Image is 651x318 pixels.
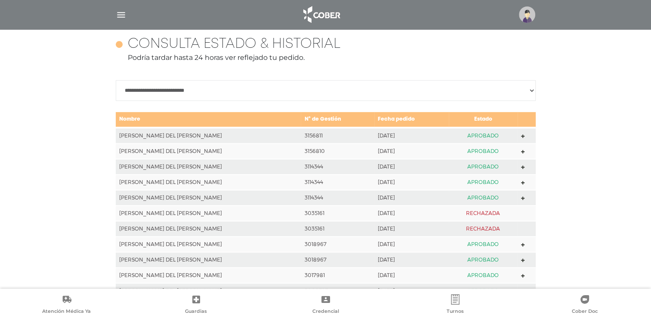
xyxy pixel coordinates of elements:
td: [PERSON_NAME] DEL [PERSON_NAME] [116,175,301,190]
td: [PERSON_NAME] DEL [PERSON_NAME] [116,190,301,206]
a: Credencial [261,294,390,316]
p: Podría tardar hasta 24 horas ver reflejado tu pedido. [116,53,536,63]
img: logo_cober_home-white.png [299,4,344,25]
img: profile-placeholder.svg [519,6,535,23]
td: APROBADO [449,190,518,206]
td: [PERSON_NAME] DEL [PERSON_NAME] [116,283,301,299]
a: Cober Doc [520,294,649,316]
td: 3008597 [301,283,374,299]
td: [DATE] [374,221,448,237]
a: Guardias [131,294,261,316]
td: [DATE] [374,206,448,221]
td: APROBADO [449,128,518,143]
td: 3156811 [301,128,374,143]
span: Cober Doc [572,308,598,316]
span: Guardias [185,308,207,316]
td: [DATE] [374,268,448,283]
td: APROBADO [449,175,518,190]
td: Estado [449,112,518,128]
td: [DATE] [374,159,448,175]
td: 3114344 [301,190,374,206]
td: 3018967 [301,252,374,268]
td: 3035161 [301,221,374,237]
td: [PERSON_NAME] DEL [PERSON_NAME] [116,268,301,283]
a: Turnos [390,294,520,316]
td: 3114344 [301,175,374,190]
td: APROBADO [449,252,518,268]
td: APROBADO [449,143,518,159]
td: APROBADO [449,237,518,252]
span: Turnos [447,308,464,316]
td: N° de Gestión [301,112,374,128]
td: [DATE] [374,128,448,143]
img: Cober_menu-lines-white.svg [116,9,126,20]
td: Nombre [116,112,301,128]
td: [DATE] [374,190,448,206]
td: [DATE] [374,175,448,190]
td: [PERSON_NAME] DEL [PERSON_NAME] [116,237,301,252]
span: Atención Médica Ya [42,308,91,316]
td: [PERSON_NAME] DEL [PERSON_NAME] [116,221,301,237]
td: RECHAZADA [449,206,518,221]
td: Fecha pedido [374,112,448,128]
td: APROBADO [449,283,518,299]
td: [PERSON_NAME] DEL [PERSON_NAME] [116,143,301,159]
h4: Consulta estado & historial [128,36,340,53]
span: Credencial [312,308,339,316]
td: [PERSON_NAME] DEL [PERSON_NAME] [116,252,301,268]
td: [DATE] [374,252,448,268]
td: [DATE] [374,237,448,252]
td: 3017981 [301,268,374,283]
td: 3035161 [301,206,374,221]
td: 3018967 [301,237,374,252]
td: APROBADO [449,159,518,175]
td: [PERSON_NAME] DEL [PERSON_NAME] [116,206,301,221]
td: APROBADO [449,268,518,283]
td: 3156810 [301,143,374,159]
td: [PERSON_NAME] DEL [PERSON_NAME] [116,159,301,175]
td: [PERSON_NAME] DEL [PERSON_NAME] [116,128,301,143]
a: Atención Médica Ya [2,294,131,316]
td: [DATE] [374,143,448,159]
td: 3114344 [301,159,374,175]
td: [DATE] [374,283,448,299]
td: RECHAZADA [449,221,518,237]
